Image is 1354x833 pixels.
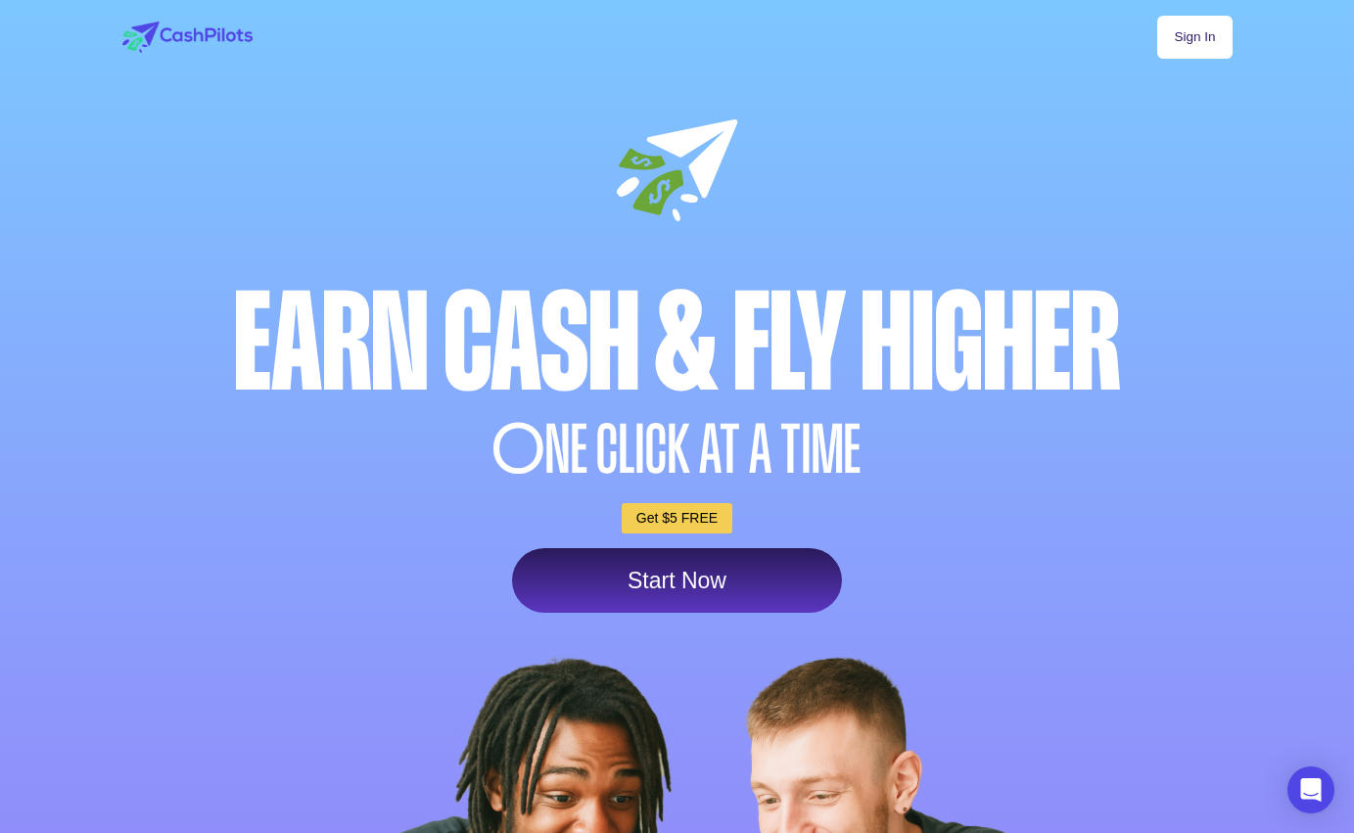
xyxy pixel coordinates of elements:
[512,548,842,613] a: Start Now
[492,416,545,484] span: O
[622,503,732,533] a: Get $5 FREE
[117,275,1237,411] div: Earn Cash & Fly higher
[1157,16,1232,59] a: Sign In
[122,22,253,53] img: logo
[117,416,1237,484] div: NE CLICK AT A TIME
[1287,766,1334,813] div: Open Intercom Messenger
